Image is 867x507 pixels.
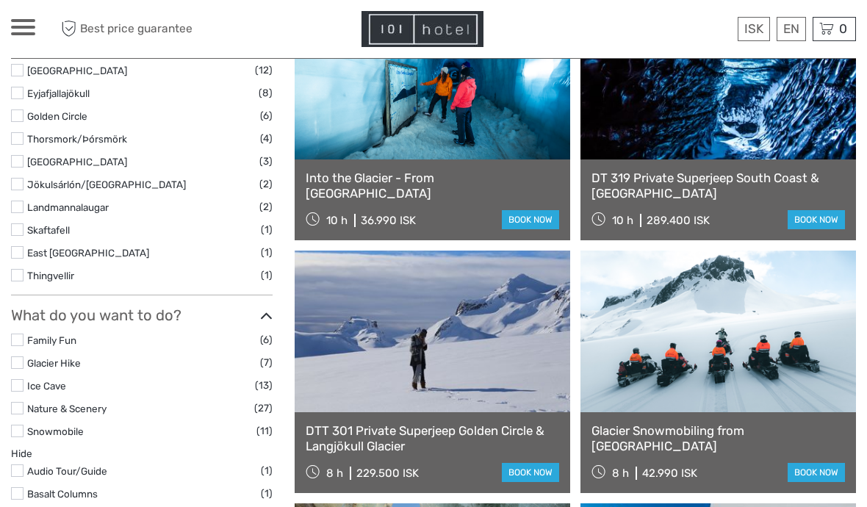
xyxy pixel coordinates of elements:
[612,214,633,227] span: 10 h
[260,331,273,348] span: (6)
[27,465,107,477] a: Audio Tour/Guide
[306,170,559,201] a: Into the Glacier - From [GEOGRAPHIC_DATA]
[306,423,559,453] a: DTT 301 Private Superjeep Golden Circle & Langjökull Glacier
[788,463,845,482] a: book now
[261,267,273,284] span: (1)
[642,467,697,480] div: 42.990 ISK
[27,334,76,346] a: Family Fun
[27,110,87,122] a: Golden Circle
[260,130,273,147] span: (4)
[260,354,273,371] span: (7)
[261,485,273,502] span: (1)
[326,214,348,227] span: 10 h
[744,21,763,36] span: ISK
[261,221,273,238] span: (1)
[27,488,98,500] a: Basalt Columns
[502,210,559,229] a: book now
[256,422,273,439] span: (11)
[27,425,84,437] a: Snowmobile
[255,62,273,79] span: (12)
[27,156,127,168] a: [GEOGRAPHIC_DATA]
[27,224,70,236] a: Skaftafell
[27,133,127,145] a: Thorsmork/Þórsmörk
[27,403,107,414] a: Nature & Scenery
[27,380,66,392] a: Ice Cave
[57,17,223,41] span: Best price guarantee
[27,270,74,281] a: Thingvellir
[259,176,273,193] span: (2)
[27,201,109,213] a: Landmannalaugar
[254,400,273,417] span: (27)
[259,153,273,170] span: (3)
[261,462,273,479] span: (1)
[27,87,90,99] a: Eyjafjallajökull
[612,467,629,480] span: 8 h
[27,357,81,369] a: Glacier Hike
[255,377,273,394] span: (13)
[27,65,127,76] a: [GEOGRAPHIC_DATA]
[647,214,710,227] div: 289.400 ISK
[777,17,806,41] div: EN
[11,306,273,324] h3: What do you want to do?
[361,11,483,47] img: Hotel Information
[361,214,416,227] div: 36.990 ISK
[27,247,149,259] a: East [GEOGRAPHIC_DATA]
[11,447,32,459] a: Hide
[21,26,166,37] p: We're away right now. Please check back later!
[261,244,273,261] span: (1)
[259,84,273,101] span: (8)
[788,210,845,229] a: book now
[259,198,273,215] span: (2)
[837,21,849,36] span: 0
[260,107,273,124] span: (6)
[169,23,187,40] button: Open LiveChat chat widget
[27,179,186,190] a: Jökulsárlón/[GEOGRAPHIC_DATA]
[356,467,419,480] div: 229.500 ISK
[591,170,845,201] a: DT 319 Private Superjeep South Coast & [GEOGRAPHIC_DATA]
[326,467,343,480] span: 8 h
[502,463,559,482] a: book now
[591,423,845,453] a: Glacier Snowmobiling from [GEOGRAPHIC_DATA]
